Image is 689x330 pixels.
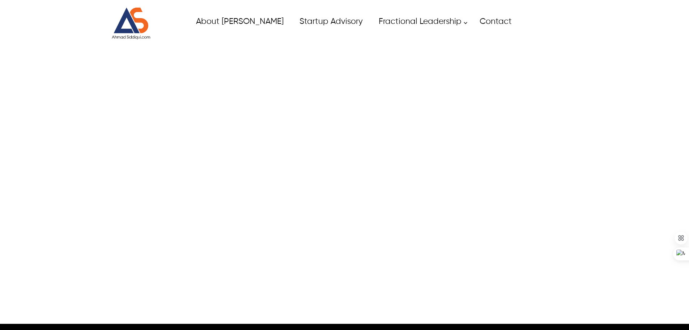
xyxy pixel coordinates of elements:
a: Website Logo for Ahmad Siddiqui [91,7,171,40]
a: About Ahmad [188,13,291,30]
a: Startup Advisory [291,13,370,30]
a: Fractional Leadership [370,13,471,30]
img: Website Logo for Ahmad Siddiqui [104,7,158,40]
a: Contact [471,13,519,30]
div: Enter to Open SignUp and Register OverLay [638,14,649,29]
